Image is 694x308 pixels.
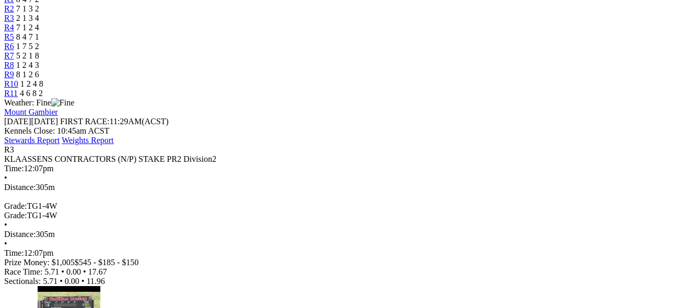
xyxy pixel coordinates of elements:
[51,98,74,108] img: Fine
[4,89,18,98] a: R11
[4,4,14,13] a: R2
[4,267,42,276] span: Race Time:
[60,117,169,126] span: 11:29AM(ACST)
[4,183,690,192] div: 305m
[82,277,85,286] span: •
[4,230,36,239] span: Distance:
[4,61,14,69] a: R8
[75,258,139,267] span: $545 - $185 - $150
[4,108,58,116] a: Mount Gambier
[4,32,14,41] a: R5
[4,164,24,173] span: Time:
[4,155,690,164] div: KLAASSENS CONTRACTORS (N/P) STAKE PR2 Division2
[4,230,690,239] div: 305m
[44,267,59,276] span: 5.71
[16,32,39,41] span: 8 4 7 1
[61,267,64,276] span: •
[43,277,57,286] span: 5.71
[16,4,39,13] span: 7 1 3 2
[4,211,27,220] span: Grade:
[4,117,31,126] span: [DATE]
[16,61,39,69] span: 1 2 4 3
[4,248,24,257] span: Time:
[4,126,690,136] div: Kennels Close: 10:45am ACST
[4,173,7,182] span: •
[20,79,43,88] span: 1 2 4 8
[88,267,107,276] span: 17.67
[65,277,79,286] span: 0.00
[4,183,36,192] span: Distance:
[16,70,39,79] span: 8 1 2 6
[16,51,39,60] span: 5 2 1 8
[83,267,86,276] span: •
[4,202,690,211] div: TG1-4W
[60,117,109,126] span: FIRST RACE:
[4,23,14,32] a: R4
[4,79,18,88] a: R10
[4,239,7,248] span: •
[86,277,105,286] span: 11.96
[4,220,7,229] span: •
[4,42,14,51] a: R6
[4,136,60,145] a: Stewards Report
[4,70,14,79] a: R9
[4,51,14,60] a: R7
[16,14,39,22] span: 2 1 3 4
[4,277,41,286] span: Sectionals:
[60,277,63,286] span: •
[20,89,43,98] span: 4 6 8 2
[16,23,39,32] span: 7 1 2 4
[4,14,14,22] a: R3
[4,202,27,210] span: Grade:
[4,258,690,267] div: Prize Money: $1,005
[4,145,14,154] span: R3
[4,211,690,220] div: TG1-4W
[62,136,114,145] a: Weights Report
[4,164,690,173] div: 12:07pm
[4,248,690,258] div: 12:07pm
[66,267,81,276] span: 0.00
[4,117,58,126] span: [DATE]
[4,98,74,107] span: Weather: Fine
[16,42,39,51] span: 1 7 5 2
